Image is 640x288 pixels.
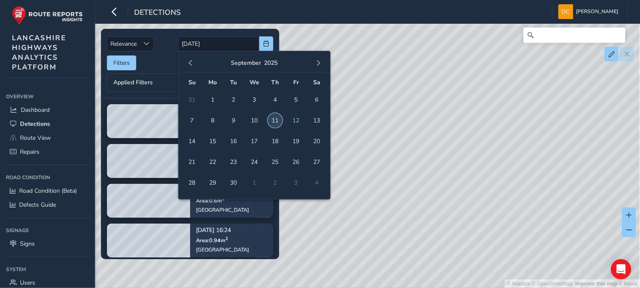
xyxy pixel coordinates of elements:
[289,92,303,107] span: 5
[205,92,220,107] span: 1
[113,80,153,86] span: Applied Filters
[231,59,261,67] button: September
[134,7,181,19] span: Detections
[559,4,622,19] button: [PERSON_NAME]
[611,259,632,280] div: Open Intercom Messenger
[289,155,303,169] span: 26
[247,155,262,169] span: 24
[205,155,220,169] span: 22
[289,134,303,149] span: 19
[196,246,249,253] div: [GEOGRAPHIC_DATA]
[185,155,199,169] span: 21
[247,113,262,128] span: 10
[268,155,283,169] span: 25
[205,134,220,149] span: 15
[247,134,262,149] span: 17
[6,184,89,198] a: Road Condition (Beta)
[20,240,35,248] span: Signs
[264,59,278,67] button: 2025
[20,279,35,287] span: Users
[208,78,217,86] span: Mo
[107,55,136,70] button: Filters
[524,28,626,43] input: Search
[6,198,89,212] a: Defects Guide
[185,134,199,149] span: 14
[205,113,220,128] span: 8
[230,78,237,86] span: Tu
[196,197,225,204] span: Area: 0.6 m
[205,175,220,190] span: 29
[268,92,283,107] span: 4
[226,134,241,149] span: 16
[313,78,320,86] span: Sa
[268,134,283,149] span: 18
[293,78,299,86] span: Fr
[19,201,56,209] span: Defects Guide
[226,175,241,190] span: 30
[196,237,228,244] span: Area: 0.94 m
[576,4,619,19] span: [PERSON_NAME]
[226,155,241,169] span: 23
[6,171,89,184] div: Road Condition
[20,148,39,156] span: Repairs
[6,117,89,131] a: Detections
[12,33,66,72] span: LANCASHIRE HIGHWAYS ANALYTICS PLATFORM
[309,92,324,107] span: 6
[19,187,77,195] span: Road Condition (Beta)
[20,134,51,142] span: Route View
[21,106,50,114] span: Dashboard
[289,113,303,128] span: 12
[6,145,89,159] a: Repairs
[6,103,89,117] a: Dashboard
[6,263,89,276] div: System
[226,113,241,128] span: 9
[196,207,249,213] div: [GEOGRAPHIC_DATA]
[6,90,89,103] div: Overview
[196,227,249,233] p: [DATE] 16:24
[20,120,50,128] span: Detections
[309,134,324,149] span: 20
[309,155,324,169] span: 27
[185,113,199,128] span: 7
[6,237,89,251] a: Signs
[247,92,262,107] span: 3
[250,78,259,86] span: We
[107,37,140,51] span: Relevance
[6,131,89,145] a: Route View
[12,6,83,25] img: rr logo
[309,113,324,128] span: 13
[185,175,199,190] span: 28
[268,113,283,128] span: 11
[140,37,154,51] div: Sort by Date
[559,4,573,19] img: diamond-layout
[226,92,241,107] span: 2
[225,235,228,241] sup: 2
[6,224,89,237] div: Signage
[188,78,196,86] span: Su
[271,78,279,86] span: Th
